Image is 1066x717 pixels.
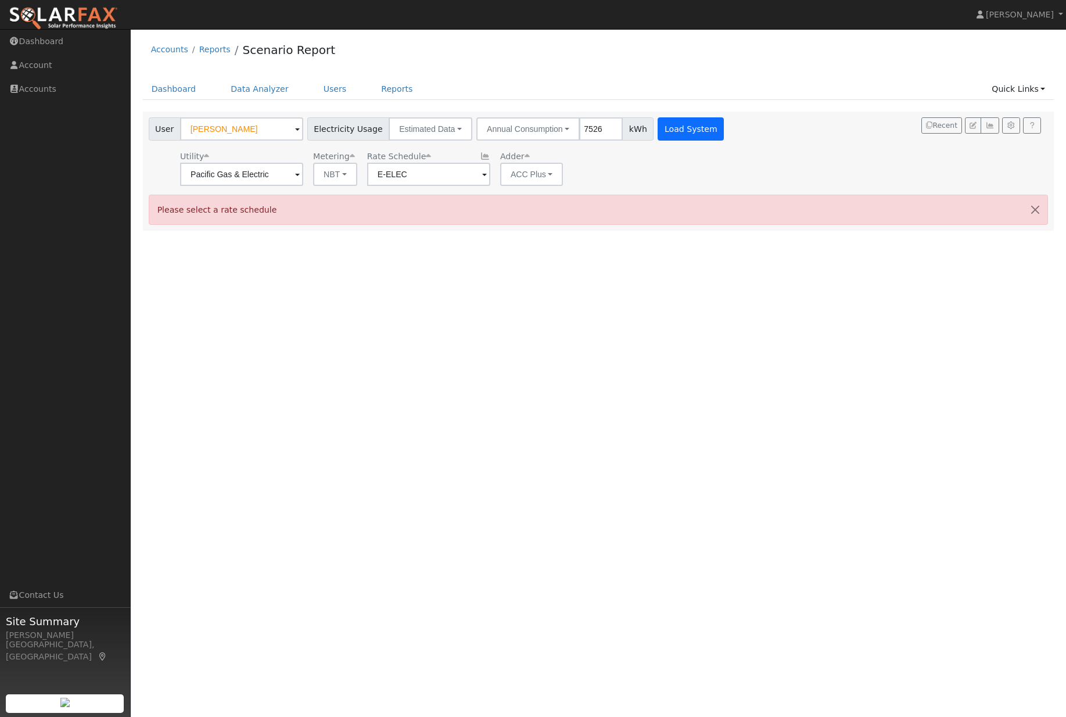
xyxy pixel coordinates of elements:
input: Select a Rate Schedule [367,163,490,186]
a: Scenario Report [242,43,335,57]
button: Settings [1002,117,1020,134]
span: Site Summary [6,614,124,629]
button: Estimated Data [389,117,472,141]
button: Multi-Series Graph [981,117,999,134]
a: Reports [199,45,231,54]
button: Close [1023,195,1047,224]
input: Select a User [180,117,303,141]
span: User [149,117,181,141]
div: Utility [180,150,303,163]
span: Electricity Usage [307,117,389,141]
img: SolarFax [9,6,118,31]
img: retrieve [60,698,70,707]
a: Dashboard [143,78,205,100]
input: Select a Utility [180,163,303,186]
button: Edit User [965,117,981,134]
a: Help Link [1023,117,1041,134]
button: Annual Consumption [476,117,580,141]
span: [PERSON_NAME] [986,10,1054,19]
span: kWh [622,117,654,141]
button: NBT [313,163,357,186]
div: Metering [313,150,357,163]
div: [GEOGRAPHIC_DATA], [GEOGRAPHIC_DATA] [6,639,124,663]
a: Map [98,652,108,661]
div: [PERSON_NAME] [6,629,124,641]
a: Quick Links [983,78,1054,100]
button: ACC Plus [500,163,563,186]
a: Data Analyzer [222,78,297,100]
a: Accounts [151,45,188,54]
a: Users [315,78,356,100]
button: Load System [658,117,724,141]
button: Recent [921,117,962,134]
div: Adder [500,150,563,163]
span: Alias: None [367,152,431,161]
span: Please select a rate schedule [157,205,277,214]
a: Reports [372,78,421,100]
